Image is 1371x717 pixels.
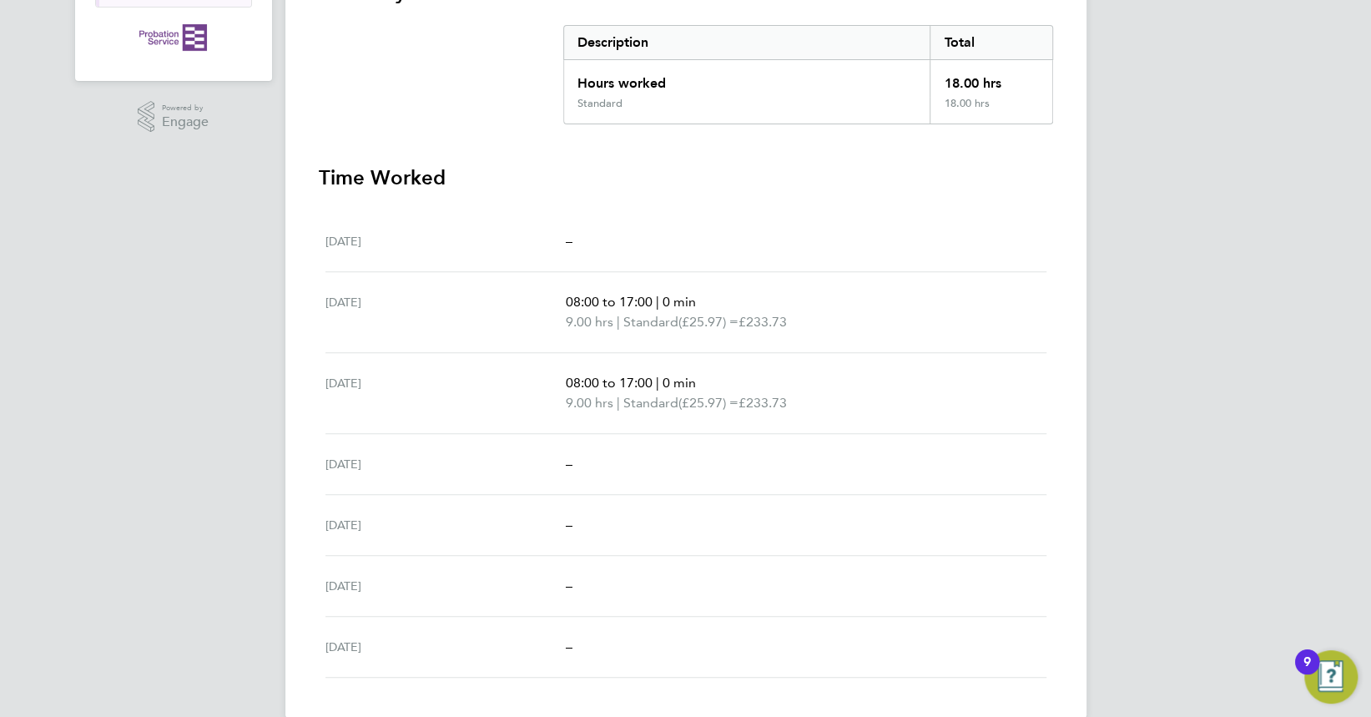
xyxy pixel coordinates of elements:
[325,637,566,657] div: [DATE]
[655,375,658,391] span: |
[325,231,566,251] div: [DATE]
[565,314,612,330] span: 9.00 hrs
[616,314,619,330] span: |
[138,101,209,133] a: Powered byEngage
[563,25,1053,124] div: Summary
[565,517,572,533] span: –
[565,294,652,310] span: 08:00 to 17:00
[564,60,930,97] div: Hours worked
[139,24,207,51] img: probationservice-logo-retina.png
[565,233,572,249] span: –
[325,515,566,535] div: [DATE]
[655,294,658,310] span: |
[319,164,1053,191] h3: Time Worked
[1304,650,1358,704] button: Open Resource Center, 9 new notifications
[162,115,209,129] span: Engage
[325,292,566,332] div: [DATE]
[577,97,622,110] div: Standard
[622,393,678,413] span: Standard
[678,395,738,411] span: (£25.97) =
[662,294,695,310] span: 0 min
[162,101,209,115] span: Powered by
[738,395,786,411] span: £233.73
[565,578,572,593] span: –
[325,373,566,413] div: [DATE]
[930,97,1051,124] div: 18.00 hrs
[622,312,678,332] span: Standard
[662,375,695,391] span: 0 min
[325,576,566,596] div: [DATE]
[738,314,786,330] span: £233.73
[565,375,652,391] span: 08:00 to 17:00
[565,395,612,411] span: 9.00 hrs
[564,26,930,59] div: Description
[930,26,1051,59] div: Total
[616,395,619,411] span: |
[565,456,572,472] span: –
[565,639,572,654] span: –
[930,60,1051,97] div: 18.00 hrs
[678,314,738,330] span: (£25.97) =
[95,24,252,51] a: Go to home page
[325,454,566,474] div: [DATE]
[1303,662,1311,684] div: 9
